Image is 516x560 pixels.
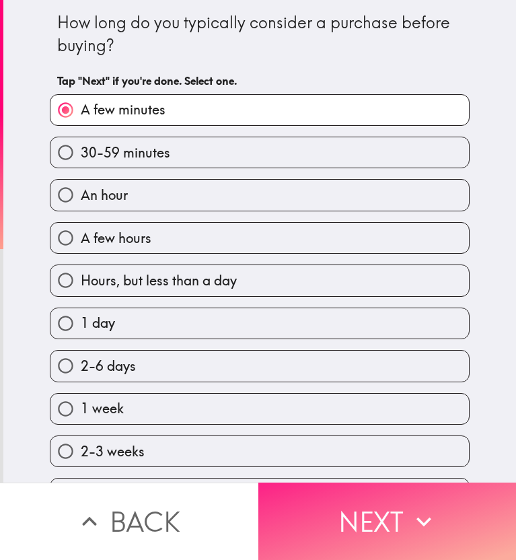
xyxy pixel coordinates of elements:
button: A few minutes [50,95,469,125]
button: 1 week [50,394,469,424]
button: 30-59 minutes [50,137,469,168]
button: A few hours [50,223,469,253]
div: How long do you typically consider a purchase before buying? [57,11,462,57]
button: 2-6 days [50,351,469,381]
button: Hours, but less than a day [50,265,469,295]
h6: Tap "Next" if you're done. Select one. [57,73,462,88]
button: 1 day [50,308,469,339]
button: An hour [50,180,469,210]
button: 2-3 weeks [50,436,469,466]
